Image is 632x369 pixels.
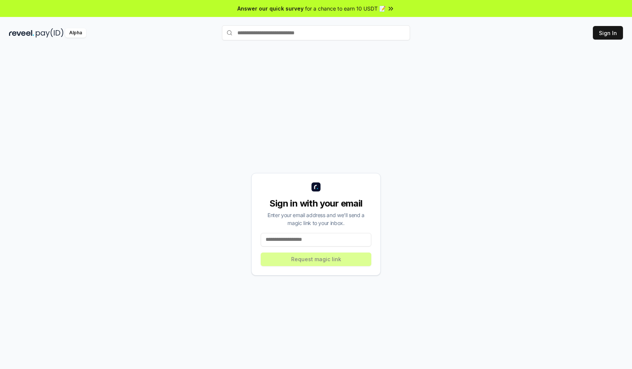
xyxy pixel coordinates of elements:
[261,211,371,227] div: Enter your email address and we’ll send a magic link to your inbox.
[9,28,34,38] img: reveel_dark
[36,28,64,38] img: pay_id
[305,5,386,12] span: for a chance to earn 10 USDT 📝
[237,5,304,12] span: Answer our quick survey
[593,26,623,40] button: Sign In
[311,182,321,191] img: logo_small
[261,198,371,210] div: Sign in with your email
[65,28,86,38] div: Alpha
